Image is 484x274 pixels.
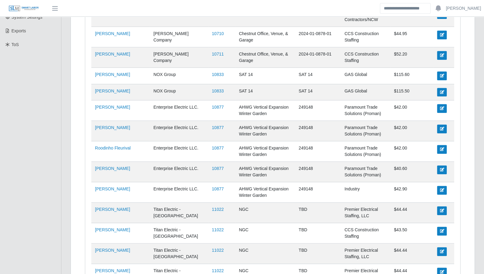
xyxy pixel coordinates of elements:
span: ToS [12,42,19,47]
td: 2024-01-0878-01 [295,47,341,68]
a: 10877 [212,105,224,110]
td: SAT 14 [295,84,341,100]
td: $42.00 [390,121,433,141]
a: [PERSON_NAME] [95,248,130,253]
a: 11022 [212,248,224,253]
td: [PERSON_NAME] Company [150,27,208,47]
td: AHWG Vertical Expansion Winter Garden [235,162,295,182]
a: 10710 [212,31,224,36]
td: Chestnut Office, Venue, & Garage [235,27,295,47]
td: $52.20 [390,47,433,68]
td: Titan Electric - [GEOGRAPHIC_DATA] [150,243,208,264]
td: Titan Electric - [GEOGRAPHIC_DATA] [150,223,208,243]
td: GAS Global [341,68,390,84]
td: 249148 [295,100,341,121]
a: 10833 [212,72,224,77]
td: SAT 14 [295,68,341,84]
td: Premier Electrical Staffing, LLC [341,203,390,223]
span: System Settings [12,15,42,20]
td: TBD [295,223,341,243]
td: Paramount Trade Solutions (Proman) [341,162,390,182]
td: $44.44 [390,203,433,223]
a: 11022 [212,268,224,273]
td: Enterprise Electric LLC. [150,182,208,203]
td: 2024-01-0878-01 [295,27,341,47]
a: 10877 [212,166,224,171]
td: AHWG Vertical Expansion Winter Garden [235,182,295,203]
td: $42.00 [390,141,433,162]
a: [PERSON_NAME] [95,227,130,232]
a: [PERSON_NAME] [95,268,130,273]
td: Industry [341,182,390,203]
td: NGC [235,223,295,243]
td: GAS Global [341,84,390,100]
td: Enterprise Electric LLC. [150,121,208,141]
td: Enterprise Electric LLC. [150,141,208,162]
td: Paramount Trade Solutions (Proman) [341,100,390,121]
td: Enterprise Electric LLC. [150,100,208,121]
a: [PERSON_NAME] [95,52,130,56]
td: NGC [235,243,295,264]
td: AHWG Vertical Expansion Winter Garden [235,100,295,121]
td: AHWG Vertical Expansion Winter Garden [235,141,295,162]
td: NGC [235,203,295,223]
span: Exports [12,28,26,33]
td: NOX Group [150,68,208,84]
a: 11022 [212,227,224,232]
td: $43.50 [390,223,433,243]
td: Chestnut Office, Venue, & Garage [235,47,295,68]
a: [PERSON_NAME] [95,88,130,93]
a: 10833 [212,88,224,93]
td: SAT 14 [235,68,295,84]
a: 10877 [212,125,224,130]
td: $42.90 [390,182,433,203]
td: Paramount Trade Solutions (Proman) [341,121,390,141]
a: [PERSON_NAME] [95,166,130,171]
td: $42.00 [390,100,433,121]
a: [PERSON_NAME] [95,72,130,77]
td: 249148 [295,141,341,162]
input: Search [380,3,431,14]
td: Paramount Trade Solutions (Proman) [341,141,390,162]
a: [PERSON_NAME] [446,5,481,12]
td: CCS Construction Staffing [341,223,390,243]
td: CCS Construction Staffing [341,47,390,68]
a: 10711 [212,52,224,56]
td: TBD [295,203,341,223]
td: Premier Electrical Staffing, LLC [341,243,390,264]
td: $115.60 [390,68,433,84]
td: $44.44 [390,243,433,264]
a: 10877 [212,186,224,191]
td: 249148 [295,162,341,182]
a: 10877 [212,146,224,150]
a: [PERSON_NAME] [95,31,130,36]
a: [PERSON_NAME] [95,105,130,110]
td: NOX Group [150,84,208,100]
td: CCS Construction Staffing [341,27,390,47]
a: Roodinho Fleurival [95,146,131,150]
td: Titan Electric - [GEOGRAPHIC_DATA] [150,203,208,223]
a: [PERSON_NAME] [95,207,130,212]
td: $115.50 [390,84,433,100]
td: TBD [295,243,341,264]
td: Enterprise Electric LLC. [150,162,208,182]
td: $44.95 [390,27,433,47]
td: 249148 [295,182,341,203]
td: $40.60 [390,162,433,182]
a: [PERSON_NAME] [95,186,130,191]
td: SAT 14 [235,84,295,100]
td: AHWG Vertical Expansion Winter Garden [235,121,295,141]
a: [PERSON_NAME] [95,125,130,130]
img: SLM Logo [9,5,39,12]
td: 249148 [295,121,341,141]
td: [PERSON_NAME] Company [150,47,208,68]
a: 11022 [212,207,224,212]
